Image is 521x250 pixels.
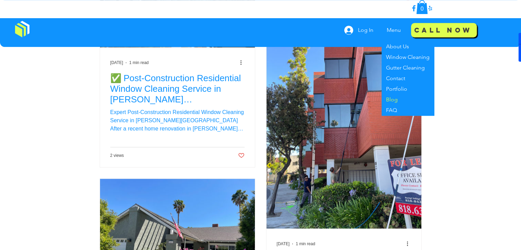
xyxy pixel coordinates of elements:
img: Window Cleaning Budds, Affordable window cleaning services near me in Los Angeles [15,21,29,37]
button: Like post [238,152,245,159]
span: Jul 9 [110,60,123,65]
div: Menu [382,22,408,39]
a: Window Cleaning [382,52,434,62]
a: Contact [382,73,434,84]
span: Call Now [414,23,472,37]
p: Portfolio [383,84,410,94]
img: ✅ Commercial Window Cleaning in Glendale, CA – 412 W Broadway [266,22,422,229]
img: Yelp! [426,4,434,12]
button: More actions [406,240,414,248]
button: More actions [239,59,248,67]
a: FAQ [382,105,434,115]
a: Gutter Cleaning [382,62,434,73]
div: Expert Post-Construction Residential Window Cleaning Service in [PERSON_NAME][GEOGRAPHIC_DATA] Af... [110,108,245,133]
button: Log In [339,24,378,37]
span: 1 min read [129,60,149,65]
iframe: Wix Chat [428,221,521,250]
a: Portfolio [382,84,434,94]
ul: Social Bar [410,4,434,12]
p: Blog [383,94,400,105]
a: Call Now [411,20,477,40]
p: FAQ [383,105,400,115]
a: Blog [382,94,434,105]
a: ✅ Post-Construction Residential Window Cleaning Service in [PERSON_NAME][GEOGRAPHIC_DATA] – Spotl... [110,73,245,105]
p: Menu [383,22,404,39]
p: About Us [383,41,412,52]
span: 1 min read [296,241,315,246]
span: Jul 6 [277,241,290,246]
p: Contact [383,73,408,84]
img: Facebook [410,4,418,12]
nav: Site [382,22,408,39]
span: Log In [356,26,376,34]
p: Gutter Cleaning [383,62,427,73]
span: 2 views [110,153,124,158]
p: Window Cleaning [383,52,432,62]
a: About Us [382,41,434,52]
